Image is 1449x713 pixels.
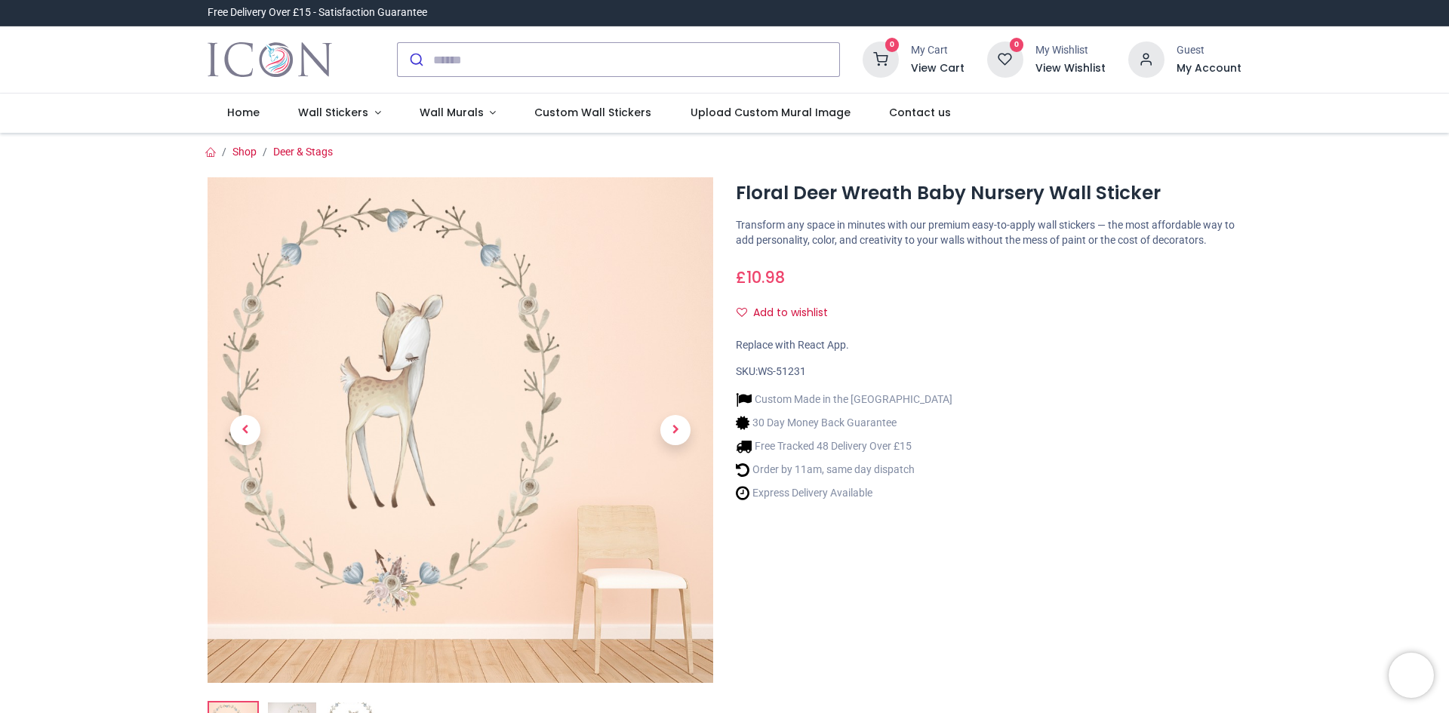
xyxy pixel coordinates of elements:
a: 0 [987,53,1023,65]
span: £ [736,266,785,288]
h1: Floral Deer Wreath Baby Nursery Wall Sticker [736,180,1241,206]
span: Custom Wall Stickers [534,105,651,120]
span: Upload Custom Mural Image [691,105,851,120]
a: Shop [232,146,257,158]
div: SKU: [736,364,1241,380]
li: Express Delivery Available [736,485,952,501]
li: Order by 11am, same day dispatch [736,462,952,478]
a: 0 [863,53,899,65]
li: Custom Made in the [GEOGRAPHIC_DATA] [736,392,952,407]
div: My Cart [911,43,964,58]
li: 30 Day Money Back Guarantee [736,415,952,431]
a: Deer & Stags [273,146,333,158]
i: Add to wishlist [737,307,747,318]
sup: 0 [885,38,900,52]
img: Floral Deer Wreath Baby Nursery Wall Sticker [208,177,713,683]
a: Next [638,254,713,607]
sup: 0 [1010,38,1024,52]
iframe: Customer reviews powered by Trustpilot [924,5,1241,20]
a: Wall Murals [400,94,515,133]
span: Previous [230,415,260,445]
span: Contact us [889,105,951,120]
a: View Wishlist [1035,61,1106,76]
a: Wall Stickers [278,94,400,133]
button: Add to wishlistAdd to wishlist [736,300,841,326]
a: My Account [1177,61,1241,76]
span: Wall Murals [420,105,484,120]
span: 10.98 [746,266,785,288]
span: WS-51231 [758,365,806,377]
iframe: Brevo live chat [1389,653,1434,698]
a: Logo of Icon Wall Stickers [208,38,332,81]
img: Icon Wall Stickers [208,38,332,81]
span: Wall Stickers [298,105,368,120]
p: Transform any space in minutes with our premium easy-to-apply wall stickers — the most affordable... [736,218,1241,247]
div: Free Delivery Over £15 - Satisfaction Guarantee [208,5,427,20]
a: Previous [208,254,283,607]
a: View Cart [911,61,964,76]
span: Next [660,415,691,445]
span: Home [227,105,260,120]
div: My Wishlist [1035,43,1106,58]
div: Guest [1177,43,1241,58]
li: Free Tracked 48 Delivery Over £15 [736,438,952,454]
button: Submit [398,43,433,76]
div: Replace with React App. [736,338,1241,353]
